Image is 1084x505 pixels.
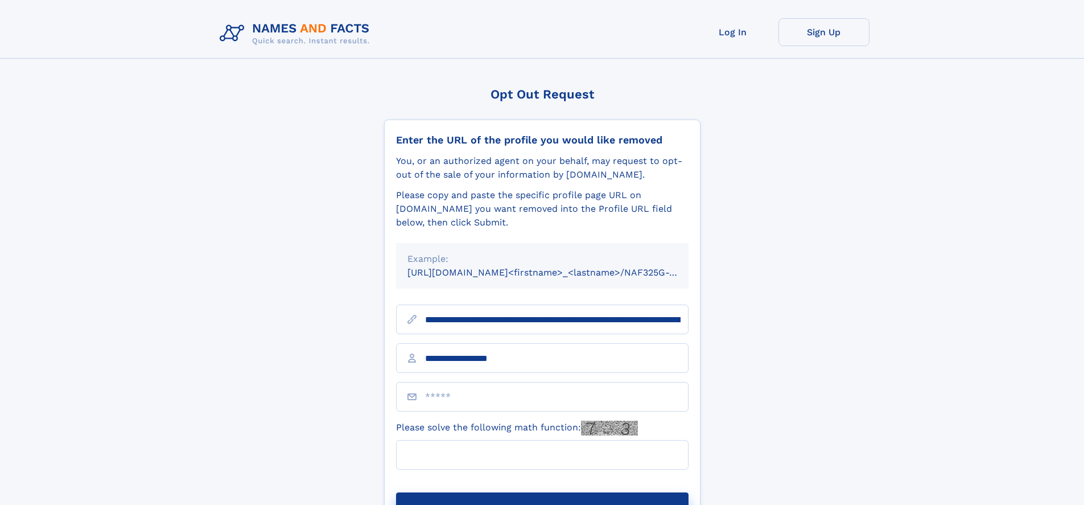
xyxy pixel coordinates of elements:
[407,267,710,278] small: [URL][DOMAIN_NAME]<firstname>_<lastname>/NAF325G-xxxxxxxx
[396,188,689,229] div: Please copy and paste the specific profile page URL on [DOMAIN_NAME] you want removed into the Pr...
[687,18,778,46] a: Log In
[396,134,689,146] div: Enter the URL of the profile you would like removed
[215,18,379,49] img: Logo Names and Facts
[407,252,677,266] div: Example:
[396,154,689,182] div: You, or an authorized agent on your behalf, may request to opt-out of the sale of your informatio...
[396,421,638,436] label: Please solve the following math function:
[384,87,700,101] div: Opt Out Request
[778,18,869,46] a: Sign Up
